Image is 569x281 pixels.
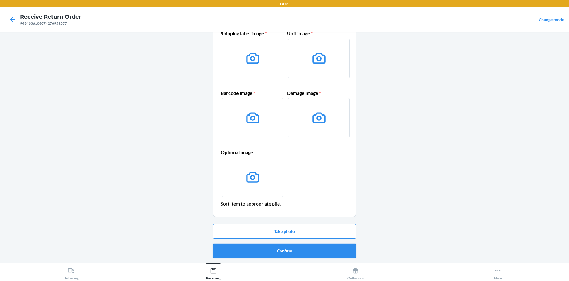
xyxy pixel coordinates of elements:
button: Receiving [142,263,284,280]
div: Outbounds [347,265,364,280]
a: Change mode [539,17,564,22]
button: Outbounds [284,263,427,280]
div: Receiving [206,265,221,280]
span: Barcode image [221,90,255,96]
div: 9434636106074276959577 [20,21,81,26]
header: Sort item to appropriate pile. [221,200,348,207]
button: Confirm [213,244,356,258]
span: Optional image [221,149,253,155]
p: LAX1 [280,1,289,7]
span: Damage image [287,90,321,96]
div: Unloading [64,265,79,280]
span: Unit image [287,30,313,36]
button: Take photo [213,224,356,239]
span: Shipping label image [221,30,267,36]
button: More [427,263,569,280]
h4: Receive Return Order [20,13,81,21]
div: More [494,265,502,280]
